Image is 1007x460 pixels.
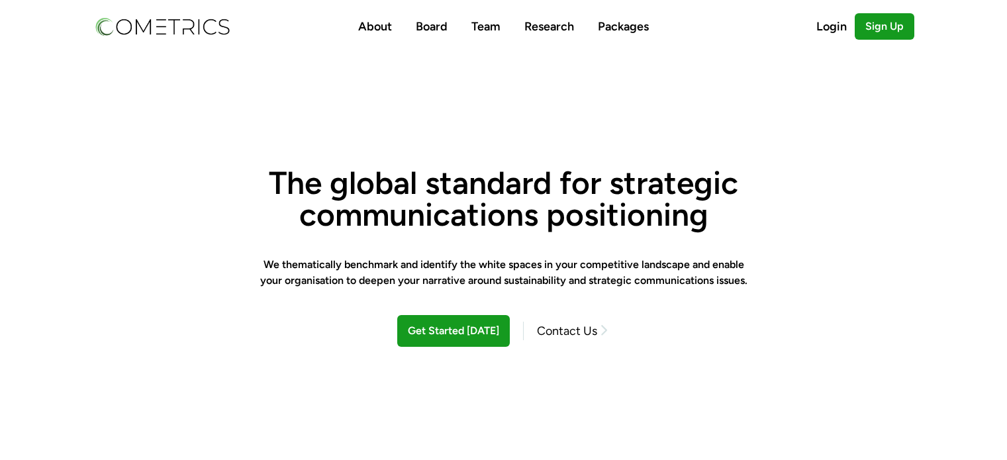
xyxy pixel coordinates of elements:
[252,257,755,289] h2: We thematically benchmark and identify the white spaces in your competitive landscape and enable ...
[397,315,510,347] a: Get Started [DATE]
[252,167,755,230] h1: The global standard for strategic communications positioning
[855,13,914,40] a: Sign Up
[93,15,231,38] img: Cometrics
[358,19,392,34] a: About
[524,19,574,34] a: Research
[523,322,610,340] a: Contact Us
[471,19,501,34] a: Team
[598,19,649,34] a: Packages
[816,17,855,36] a: Login
[416,19,448,34] a: Board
